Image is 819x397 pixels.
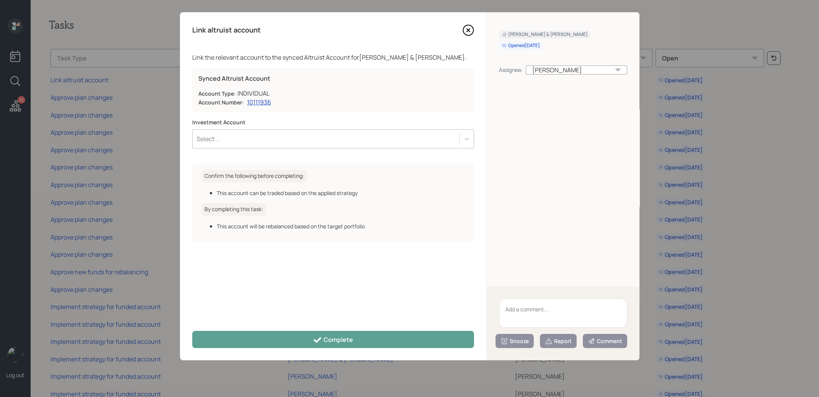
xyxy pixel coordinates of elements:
[198,99,244,106] label: Account Number:
[237,89,270,98] div: INDIVIDUAL
[502,31,588,38] div: [PERSON_NAME] & [PERSON_NAME]
[545,337,572,345] div: Report
[526,65,627,75] div: [PERSON_NAME]
[500,337,529,345] div: Snooze
[495,334,534,348] button: Snooze
[192,331,474,348] button: Complete
[198,90,236,98] label: Account Type:
[313,335,353,345] div: Complete
[192,26,261,34] h4: Link altruist account
[502,42,540,49] div: Opened [DATE]
[201,170,307,182] h6: Confirm the following before completing:
[499,66,523,74] div: Assignee:
[192,119,474,126] label: Investment Account
[198,74,468,83] label: Synced Altruist Account
[247,98,271,106] a: 10111936
[583,334,627,348] button: Comment
[217,222,465,230] div: This account will be rebalanced based on the target portfolio
[201,203,266,216] h6: By completing this task:
[540,334,577,348] button: Report
[196,135,219,143] div: Select...
[588,337,622,345] div: Comment
[217,189,465,197] div: This account can be traded based on the applied strategy
[192,53,474,62] div: Link the relevant account to the synced Altruist Account for [PERSON_NAME] & [PERSON_NAME] .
